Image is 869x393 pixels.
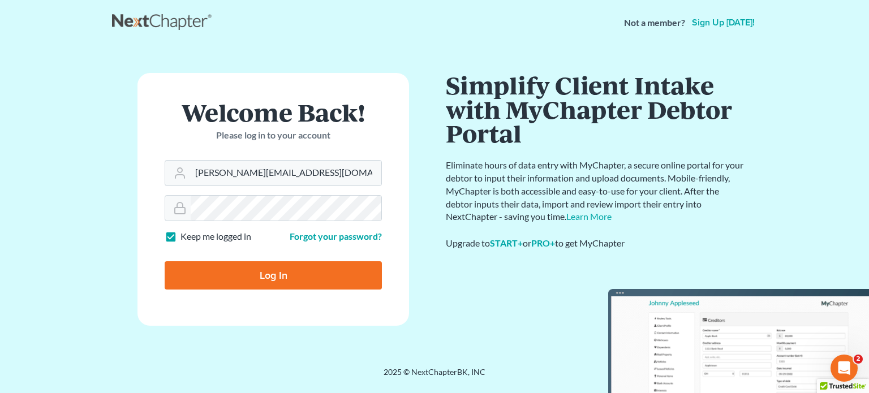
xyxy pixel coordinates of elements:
[624,16,685,29] strong: Not a member?
[531,237,555,248] a: PRO+
[446,237,746,250] div: Upgrade to or to get MyChapter
[690,18,757,27] a: Sign up [DATE]!
[831,355,858,382] iframe: Intercom live chat
[290,231,382,241] a: Forgot your password?
[165,100,382,124] h1: Welcome Back!
[191,161,381,185] input: Email Address
[854,355,863,364] span: 2
[112,366,757,387] div: 2025 © NextChapterBK, INC
[446,159,746,223] p: Eliminate hours of data entry with MyChapter, a secure online portal for your debtor to input the...
[165,261,382,290] input: Log In
[180,230,251,243] label: Keep me logged in
[566,211,612,222] a: Learn More
[490,237,523,248] a: START+
[165,129,382,142] p: Please log in to your account
[446,73,746,145] h1: Simplify Client Intake with MyChapter Debtor Portal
